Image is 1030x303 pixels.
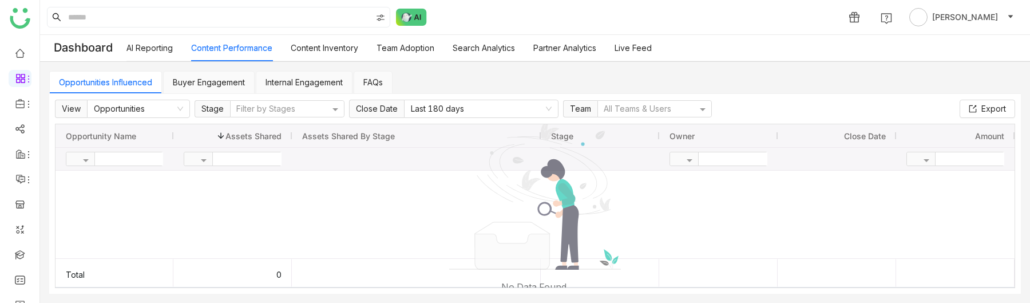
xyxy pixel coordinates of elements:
[225,131,282,141] span: Assets Shared
[349,100,404,118] span: Close Date
[363,77,383,87] a: FAQs
[66,259,163,290] div: Total
[10,8,30,29] img: logo
[184,259,282,290] div: 0
[533,43,596,53] a: Partner Analytics
[615,43,652,53] a: Live Feed
[40,35,126,61] div: Dashboard
[55,100,87,118] span: View
[126,43,173,53] a: AI Reporting
[909,8,928,26] img: avatar
[975,131,1004,141] span: Amount
[551,131,573,141] span: Stage
[266,77,343,87] a: Internal Engagement
[844,131,886,141] span: Close Date
[191,43,272,53] a: Content Performance
[453,43,515,53] a: Search Analytics
[302,131,395,141] span: Assets Shared by Stage
[377,43,434,53] a: Team Adoption
[907,8,1016,26] button: [PERSON_NAME]
[960,100,1015,118] button: Export
[59,77,152,87] a: Opportunities Influenced
[291,43,358,53] a: Content Inventory
[94,100,183,117] nz-select-item: Opportunities
[396,9,427,26] img: ask-buddy-normal.svg
[881,13,892,24] img: help.svg
[570,104,591,113] span: Team
[981,103,1006,115] span: Export
[66,131,136,141] span: Opportunity Name
[173,77,245,87] a: Buyer Engagement
[195,100,230,117] span: Stage
[932,11,998,23] span: [PERSON_NAME]
[376,13,385,22] img: search-type.svg
[669,131,695,141] span: Owner
[411,100,552,117] nz-select-item: Last 180 days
